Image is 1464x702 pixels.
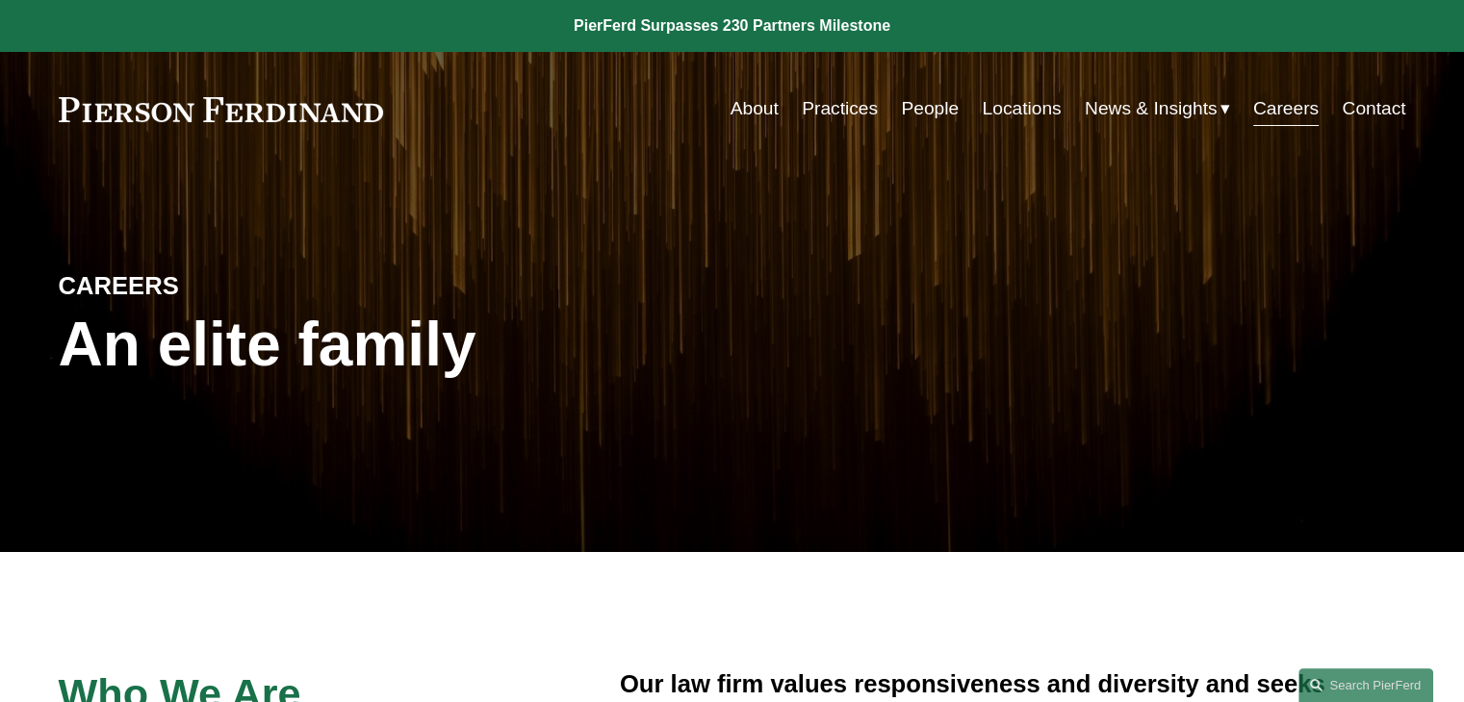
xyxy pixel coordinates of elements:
[1298,668,1433,702] a: Search this site
[1342,90,1405,127] a: Contact
[982,90,1061,127] a: Locations
[1085,92,1218,126] span: News & Insights
[59,310,732,380] h1: An elite family
[1253,90,1319,127] a: Careers
[901,90,959,127] a: People
[1085,90,1230,127] a: folder dropdown
[59,270,396,301] h4: CAREERS
[731,90,779,127] a: About
[802,90,878,127] a: Practices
